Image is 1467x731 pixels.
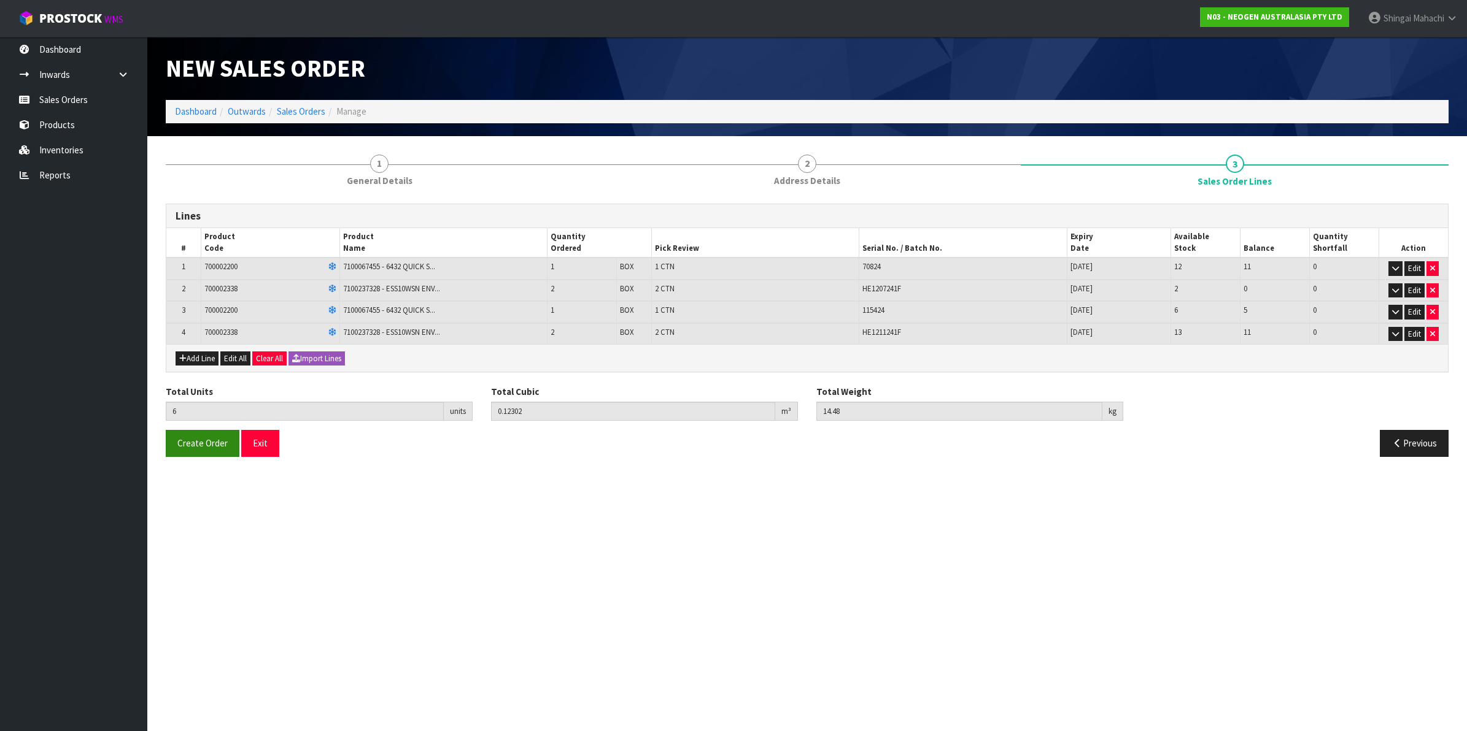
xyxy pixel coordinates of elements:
[1070,327,1093,337] span: [DATE]
[277,105,325,117] a: Sales Orders
[175,105,217,117] a: Dashboard
[339,228,548,258] th: Product Name
[1171,228,1241,258] th: Available Stock
[444,402,473,421] div: units
[1244,305,1247,315] span: 5
[551,305,554,315] span: 1
[1174,305,1178,315] span: 6
[336,105,366,117] span: Manage
[201,228,339,258] th: Product Code
[1384,12,1411,24] span: Shingai
[343,327,440,337] span: 7100237328 - ESS10WSN ENV...
[18,10,34,26] img: cube-alt.png
[1379,228,1448,258] th: Action
[491,402,775,421] input: Total Cubic
[1070,305,1093,315] span: [DATE]
[862,305,884,315] span: 115424
[816,385,872,398] label: Total Weight
[347,174,412,187] span: General Details
[620,283,634,294] span: BOX
[1313,261,1317,272] span: 0
[1380,430,1449,456] button: Previous
[620,261,634,272] span: BOX
[343,283,440,294] span: 7100237328 - ESS10WSN ENV...
[182,261,185,272] span: 1
[551,283,554,294] span: 2
[551,261,554,272] span: 1
[816,402,1102,421] input: Total Weight
[328,285,336,293] i: Frozen Goods
[655,305,675,315] span: 1 CTN
[1067,228,1171,258] th: Expiry Date
[343,261,435,272] span: 7100067455 - 6432 QUICK S...
[548,228,651,258] th: Quantity Ordered
[1244,261,1251,272] span: 11
[1404,305,1425,320] button: Edit
[775,402,798,421] div: m³
[166,402,444,421] input: Total Units
[39,10,102,26] span: ProStock
[228,105,266,117] a: Outwards
[328,263,336,271] i: Frozen Goods
[1198,175,1272,188] span: Sales Order Lines
[288,351,345,366] button: Import Lines
[1313,283,1317,294] span: 0
[620,327,634,337] span: BOX
[862,283,901,294] span: HE1207241F
[241,430,279,456] button: Exit
[204,305,238,315] span: 700002200
[1404,283,1425,298] button: Edit
[220,351,250,366] button: Edit All
[798,155,816,173] span: 2
[1174,327,1182,337] span: 13
[1404,261,1425,276] button: Edit
[166,385,213,398] label: Total Units
[859,228,1067,258] th: Serial No. / Batch No.
[328,329,336,337] i: Frozen Goods
[1413,12,1444,24] span: Mahachi
[655,283,675,294] span: 2 CTN
[1309,228,1379,258] th: Quantity Shortfall
[104,13,123,25] small: WMS
[204,327,238,337] span: 700002338
[655,327,675,337] span: 2 CTN
[204,261,238,272] span: 700002200
[328,307,336,315] i: Frozen Goods
[176,210,1439,222] h3: Lines
[1244,283,1247,294] span: 0
[1070,283,1093,294] span: [DATE]
[1174,261,1182,272] span: 12
[774,174,840,187] span: Address Details
[655,261,675,272] span: 1 CTN
[1404,327,1425,342] button: Edit
[1174,283,1178,294] span: 2
[491,385,539,398] label: Total Cubic
[252,351,287,366] button: Clear All
[166,53,365,83] span: New Sales Order
[1207,12,1342,22] strong: N03 - NEOGEN AUSTRALASIA PTY LTD
[1313,327,1317,337] span: 0
[370,155,389,173] span: 1
[343,305,435,315] span: 7100067455 - 6432 QUICK S...
[862,261,881,272] span: 70824
[862,327,901,337] span: HE1211241F
[1313,305,1317,315] span: 0
[182,327,185,337] span: 4
[1070,261,1093,272] span: [DATE]
[1244,327,1251,337] span: 11
[182,305,185,315] span: 3
[177,437,228,449] span: Create Order
[166,430,239,456] button: Create Order
[166,194,1449,466] span: Sales Order Lines
[651,228,859,258] th: Pick Review
[620,305,634,315] span: BOX
[176,351,219,366] button: Add Line
[204,283,238,294] span: 700002338
[1226,155,1244,173] span: 3
[166,228,201,258] th: #
[551,327,554,337] span: 2
[182,283,185,294] span: 2
[1102,402,1123,421] div: kg
[1240,228,1309,258] th: Balance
